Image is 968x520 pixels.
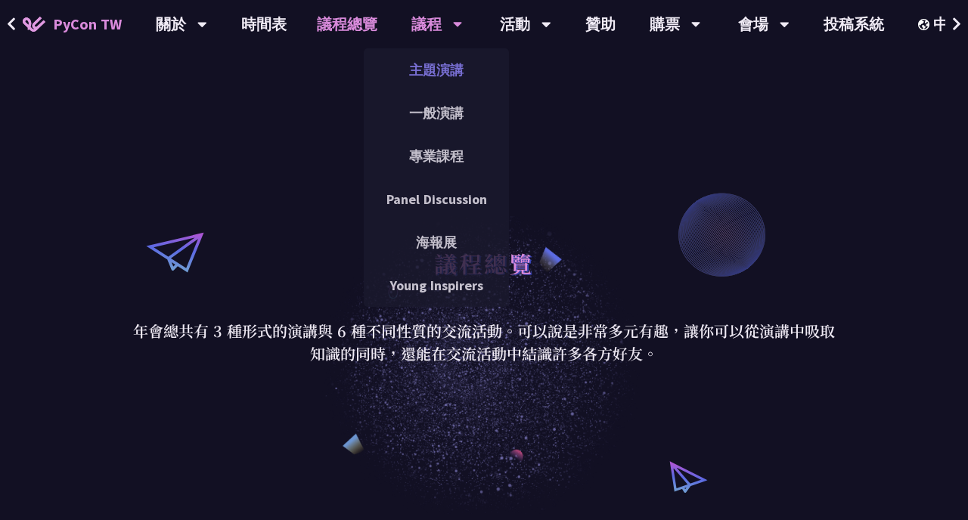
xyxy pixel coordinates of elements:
a: PyCon TW [8,5,137,43]
a: 一般演講 [364,95,509,131]
img: Home icon of PyCon TW 2025 [23,17,45,32]
a: Panel Discussion [364,181,509,217]
span: PyCon TW [53,13,122,36]
a: 專業課程 [364,138,509,174]
img: Locale Icon [918,19,933,30]
p: 年會總共有 3 種形式的演講與 6 種不同性質的交流活動。可以說是非常多元有趣，讓你可以從演講中吸取知識的同時，還能在交流活動中結識許多各方好友。 [132,320,836,365]
a: 主題演講 [364,52,509,88]
a: Young Inspirers [364,268,509,303]
a: 海報展 [364,224,509,260]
